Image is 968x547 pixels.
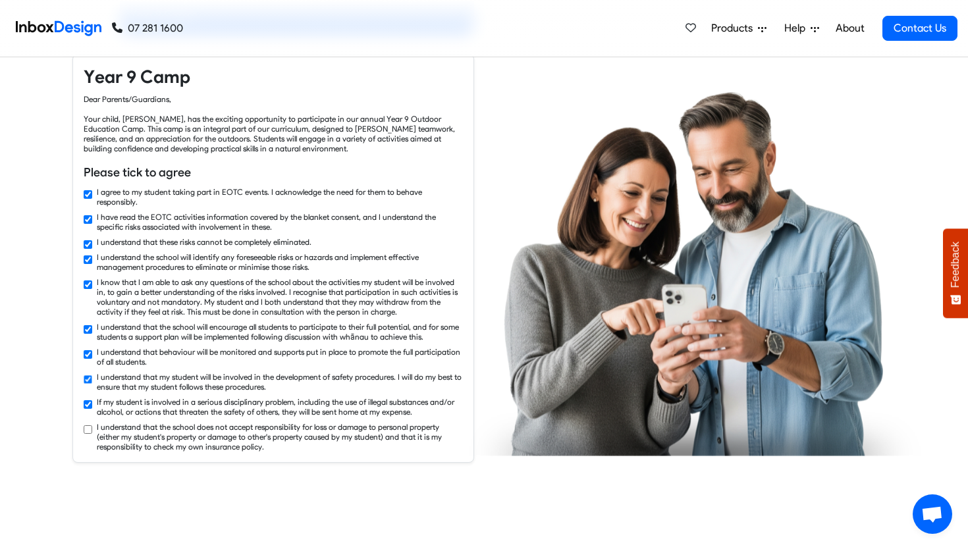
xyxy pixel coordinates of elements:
a: 07 281 1600 [112,20,183,36]
label: I know that I am able to ask any questions of the school about the activities my student will be ... [97,277,463,317]
label: I understand that the school will encourage all students to participate to their full potential, ... [97,322,463,342]
a: Help [779,15,824,41]
label: I understand that behaviour will be monitored and supports put in place to promote the full parti... [97,347,463,367]
label: I understand the school will identify any foreseeable risks or hazards and implement effective ma... [97,252,463,272]
span: Feedback [950,242,961,288]
a: Contact Us [882,16,957,41]
label: I understand that my student will be involved in the development of safety procedures. I will do ... [97,372,463,392]
div: Open chat [913,494,952,534]
button: Feedback - Show survey [943,228,968,318]
div: Dear Parents/Guardians, Your child, [PERSON_NAME], has the exciting opportunity to participate in... [84,94,463,153]
label: I understand that the school does not accept responsibility for loss or damage to personal proper... [97,422,463,452]
a: Products [706,15,772,41]
a: About [832,15,868,41]
label: I have read the EOTC activities information covered by the blanket consent, and I understand the ... [97,212,463,232]
span: Help [784,20,811,36]
h6: Please tick to agree [84,164,463,181]
label: If my student is involved in a serious disciplinary problem, including the use of illegal substan... [97,397,463,417]
label: I agree to my student taking part in EOTC events. I acknowledge the need for them to behave respo... [97,187,463,207]
label: I understand that these risks cannot be completely eliminated. [97,237,311,247]
span: Products [711,20,758,36]
h4: Year 9 Camp [84,65,463,89]
img: parents_using_phone.png [469,91,921,456]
